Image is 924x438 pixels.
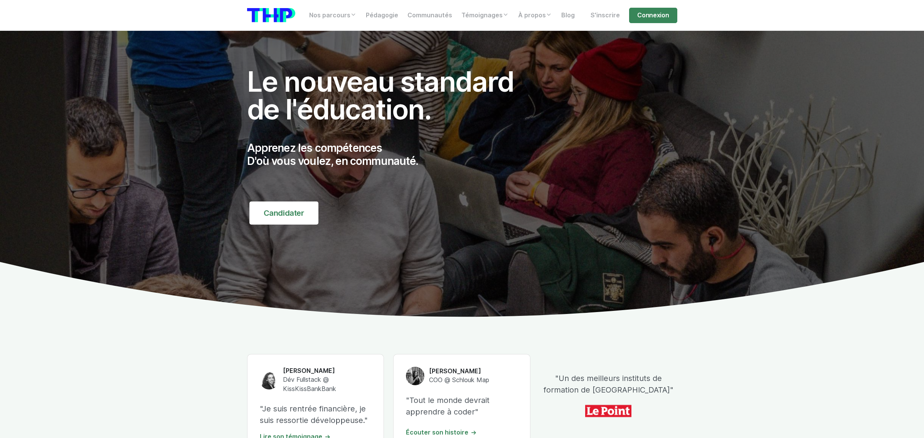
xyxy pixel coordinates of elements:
p: "Je suis rentrée financière, je suis ressortie développeuse." [260,403,372,426]
img: Claire [260,371,278,389]
span: Dév Fullstack @ KissKissBankBank [283,376,336,393]
span: COO @ Schlouk Map [429,376,489,384]
a: À propos [513,8,557,23]
a: S'inscrire [586,8,624,23]
img: logo [247,8,295,22]
p: "Tout le monde devrait apprendre à coder" [406,394,518,418]
p: "Un des meilleurs instituts de formation de [GEOGRAPHIC_DATA]" [540,373,677,396]
a: Nos parcours [305,8,361,23]
a: Pédagogie [361,8,403,23]
a: Communautés [403,8,457,23]
h6: [PERSON_NAME] [429,367,489,376]
a: Témoignages [457,8,513,23]
a: Écouter son histoire [406,429,477,436]
h1: Le nouveau standard de l'éducation. [247,68,531,123]
a: Connexion [629,8,677,23]
a: Blog [557,8,579,23]
img: Melisande [406,367,424,385]
a: Candidater [249,201,318,225]
img: icon [585,402,631,420]
p: Apprenez les compétences D'où vous voulez, en communauté. [247,142,531,168]
h6: [PERSON_NAME] [283,367,372,375]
